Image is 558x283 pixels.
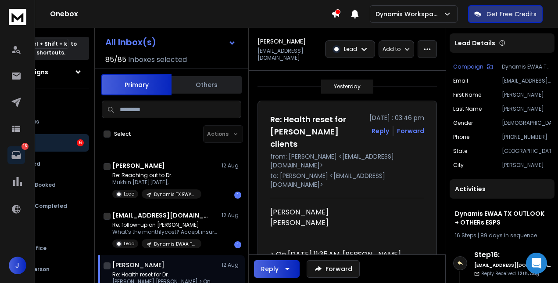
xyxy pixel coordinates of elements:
[124,191,135,197] p: Lead
[154,191,196,198] p: Dynamis TX EWAA Google Only - Newly Warmed
[26,39,68,49] span: Ctrl + Shift + k
[481,270,539,277] p: Reply Received
[124,240,135,247] p: Lead
[114,131,131,138] label: Select
[502,63,551,70] p: Dynamis EWAA TX OUTLOOK + OTHERs ESPS
[128,54,187,65] h3: Inboxes selected
[112,161,165,170] h1: [PERSON_NAME]
[372,127,389,135] button: Reply
[112,211,209,220] h1: [EMAIL_ADDRESS][DOMAIN_NAME]
[9,257,26,274] button: J
[261,265,279,273] div: Reply
[254,260,300,278] button: Reply
[376,10,443,18] p: Dynamis Workspace
[9,9,26,25] img: logo
[105,54,126,65] span: 85 / 85
[502,91,551,98] p: [PERSON_NAME]
[502,148,551,155] p: [GEOGRAPHIC_DATA]
[502,162,551,169] p: [PERSON_NAME]
[334,83,361,90] p: Yesterday
[453,162,464,169] p: City
[270,152,424,170] p: from: [PERSON_NAME] <[EMAIL_ADDRESS][DOMAIN_NAME]>
[455,39,495,47] p: Lead Details
[453,77,468,84] p: Email
[455,232,476,239] span: 16 Steps
[112,172,201,179] p: Re: Reaching out to Dr.
[383,46,401,53] p: Add to
[21,143,29,150] p: 16
[474,262,551,268] h6: [EMAIL_ADDRESS][DOMAIN_NAME]
[112,271,211,278] p: Re: Health reset for Dr.
[453,134,469,141] p: Phone
[344,46,357,53] p: Lead
[397,127,424,135] div: Forward
[222,162,241,169] p: 12 Aug
[172,75,242,94] button: Others
[453,148,467,155] p: State
[474,250,551,260] h6: Step 16 :
[8,40,77,57] p: Press to check for shortcuts.
[77,139,84,146] div: 6
[480,232,537,239] span: 89 days in sequence
[258,47,320,62] p: [EMAIL_ADDRESS][DOMAIN_NAME]
[101,74,172,95] button: Primary
[270,113,364,150] h1: Re: Health reset for [PERSON_NAME] clients
[518,270,539,277] span: 12th, Aug
[98,33,243,51] button: All Inbox(s)
[234,192,241,199] div: 1
[453,120,473,127] p: Gender
[502,77,551,84] p: [EMAIL_ADDRESS][DOMAIN_NAME]
[7,146,25,164] a: 16
[502,105,551,112] p: [PERSON_NAME]
[450,179,554,199] div: Activities
[453,63,483,70] p: Campaign
[455,232,549,239] div: |
[369,113,424,122] p: [DATE] : 03:46 pm
[270,171,424,189] p: to: [PERSON_NAME] <[EMAIL_ADDRESS][DOMAIN_NAME]>
[112,221,218,229] p: Re: follow-up on [PERSON_NAME]
[112,261,165,269] h1: [PERSON_NAME]
[10,203,67,210] p: Meeting Completed
[234,241,241,248] div: 1
[526,253,547,274] div: Open Intercom Messenger
[502,134,551,141] p: [PHONE_NUMBER]
[468,5,543,23] button: Get Free Credits
[50,9,331,19] h1: Onebox
[453,105,482,112] p: Last Name
[154,241,196,247] p: Dynamis EWAA TX OUTLOOK + OTHERs ESPS
[453,91,481,98] p: First Name
[307,260,360,278] button: Forward
[112,179,201,186] p: Mukhin [DATE][DATE],
[105,38,156,47] h1: All Inbox(s)
[112,229,218,236] p: What’s the monthlycost? Accept insurance?
[453,63,493,70] button: Campaign
[222,261,241,268] p: 12 Aug
[455,209,549,227] h1: Dynamis EWAA TX OUTLOOK + OTHERs ESPS
[258,37,306,46] h1: [PERSON_NAME]
[222,212,241,219] p: 12 Aug
[486,10,537,18] p: Get Free Credits
[502,120,551,127] p: [DEMOGRAPHIC_DATA]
